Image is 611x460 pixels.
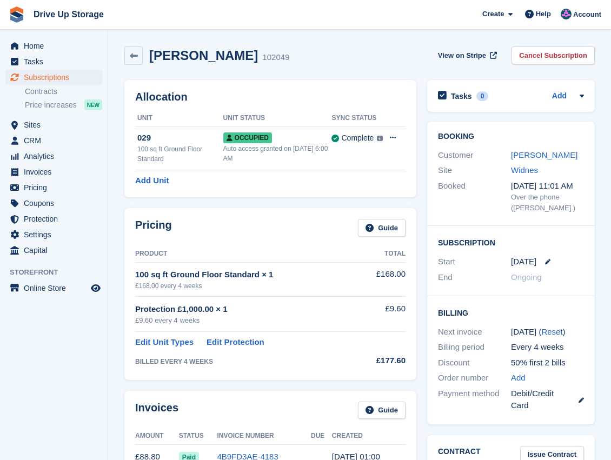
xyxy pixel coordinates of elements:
a: Drive Up Storage [29,5,108,23]
div: Protection £1,000.00 × 1 [135,303,358,316]
h2: Allocation [135,91,406,103]
th: Amount [135,428,179,445]
th: Total [358,245,406,263]
th: Unit [135,110,223,127]
h2: Pricing [135,219,172,237]
span: Account [573,9,601,20]
div: End [438,271,511,284]
div: Order number [438,372,511,384]
th: Unit Status [223,110,332,127]
div: 0 [476,91,489,101]
h2: Invoices [135,402,178,419]
span: Protection [24,211,89,226]
span: CRM [24,133,89,148]
img: Andy [561,9,572,19]
div: Booked [438,180,511,214]
div: 100 sq ft Ground Floor Standard [137,144,223,164]
a: menu [5,149,102,164]
div: Payment method [438,388,511,412]
span: Price increases [25,100,77,110]
a: Guide [358,402,406,419]
a: menu [5,243,102,258]
div: Auto access granted on [DATE] 6:00 AM [223,144,332,163]
div: BILLED EVERY 4 WEEKS [135,357,358,366]
img: stora-icon-8386f47178a22dfd0bd8f6a31ec36ba5ce8667c1dd55bd0f319d3a0aa187defe.svg [9,6,25,23]
span: Subscriptions [24,70,89,85]
div: [DATE] 11:01 AM [511,180,584,192]
div: Discount [438,357,511,369]
a: Add Unit [135,175,169,187]
a: Guide [358,219,406,237]
div: [DATE] ( ) [511,326,584,338]
a: menu [5,70,102,85]
span: Coupons [24,196,89,211]
div: NEW [84,99,102,110]
a: menu [5,133,102,148]
div: £9.60 every 4 weeks [135,315,358,326]
a: menu [5,164,102,179]
div: Every 4 weeks [511,341,584,354]
a: menu [5,38,102,54]
a: Add [511,372,526,384]
span: Online Store [24,281,89,296]
a: View on Stripe [434,46,499,64]
span: Create [482,9,504,19]
div: Billing period [438,341,511,354]
div: Debit/Credit Card [511,388,584,412]
a: Preview store [89,282,102,295]
th: Status [179,428,217,445]
span: Pricing [24,180,89,195]
span: Analytics [24,149,89,164]
a: menu [5,227,102,242]
a: menu [5,196,102,211]
a: Price increases NEW [25,99,102,111]
time: 2025-08-27 00:00:00 UTC [511,256,536,268]
div: Complete [341,132,374,144]
a: menu [5,281,102,296]
h2: [PERSON_NAME] [149,48,258,63]
div: Site [438,164,511,177]
h2: Tasks [451,91,472,101]
a: menu [5,180,102,195]
h2: Booking [438,132,584,141]
a: Cancel Subscription [512,46,595,64]
td: £168.00 [358,262,406,296]
a: Edit Protection [207,336,264,349]
img: icon-info-grey-7440780725fd019a000dd9b08b2336e03edf1995a4989e88bcd33f0948082b44.svg [377,136,383,142]
div: Over the phone ([PERSON_NAME] ) [511,192,584,213]
a: menu [5,54,102,69]
span: Ongoing [511,272,542,282]
h2: Subscription [438,237,584,248]
div: 50% first 2 bills [511,357,584,369]
div: £168.00 every 4 weeks [135,281,358,291]
span: Storefront [10,267,108,278]
span: Invoices [24,164,89,179]
th: Sync Status [331,110,383,127]
div: Customer [438,149,511,162]
span: Help [536,9,551,19]
span: Settings [24,227,89,242]
th: Product [135,245,358,263]
th: Invoice Number [217,428,311,445]
a: [PERSON_NAME] [511,150,577,159]
div: 029 [137,132,223,144]
a: Edit Unit Types [135,336,194,349]
a: Reset [541,327,562,336]
td: £9.60 [358,297,406,332]
div: Next invoice [438,326,511,338]
div: £177.60 [358,355,406,367]
a: Add [552,90,567,103]
span: Tasks [24,54,89,69]
span: Capital [24,243,89,258]
a: Contracts [25,86,102,97]
div: Start [438,256,511,268]
a: menu [5,117,102,132]
span: View on Stripe [438,50,486,61]
span: Occupied [223,132,272,143]
span: Sites [24,117,89,132]
h2: Billing [438,307,584,318]
div: 102049 [262,51,289,64]
a: Widnes [511,165,538,175]
div: 100 sq ft Ground Floor Standard × 1 [135,269,358,281]
th: Created [332,428,406,445]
